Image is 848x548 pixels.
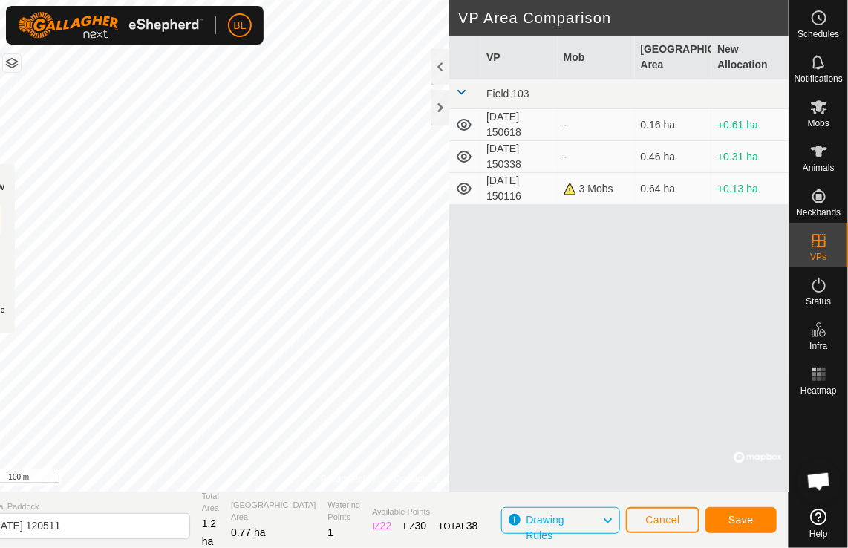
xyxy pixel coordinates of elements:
[564,181,629,197] div: 3 Mobs
[321,472,376,486] a: Privacy Policy
[705,507,777,533] button: Save
[728,514,754,526] span: Save
[466,520,478,532] span: 38
[18,12,203,39] img: Gallagher Logo
[380,520,392,532] span: 22
[810,252,826,261] span: VPs
[635,173,712,205] td: 0.64 ha
[626,507,699,533] button: Cancel
[231,526,266,538] span: 0.77 ha
[798,30,839,39] span: Schedules
[233,18,246,33] span: BL
[372,506,477,518] span: Available Points
[486,88,529,100] span: Field 103
[564,117,629,133] div: -
[328,526,334,538] span: 1
[806,297,831,306] span: Status
[808,119,829,128] span: Mobs
[558,36,635,79] th: Mob
[645,514,680,526] span: Cancel
[480,141,558,173] td: [DATE] 150338
[795,74,843,83] span: Notifications
[438,518,477,534] div: TOTAL
[458,9,789,27] h2: VP Area Comparison
[202,490,219,515] span: Total Area
[711,141,789,173] td: +0.31 ha
[480,36,558,79] th: VP
[803,163,835,172] span: Animals
[711,173,789,205] td: +0.13 ha
[394,472,438,486] a: Contact Us
[797,459,841,503] div: Open chat
[800,386,837,395] span: Heatmap
[711,109,789,141] td: +0.61 ha
[231,499,316,523] span: [GEOGRAPHIC_DATA] Area
[415,520,427,532] span: 30
[796,208,841,217] span: Neckbands
[480,173,558,205] td: [DATE] 150116
[635,109,712,141] td: 0.16 ha
[202,518,216,547] span: 1.2 ha
[809,529,828,538] span: Help
[3,54,21,72] button: Map Layers
[809,342,827,350] span: Infra
[635,36,712,79] th: [GEOGRAPHIC_DATA] Area
[526,514,564,541] span: Drawing Rules
[480,109,558,141] td: [DATE] 150618
[635,141,712,173] td: 0.46 ha
[711,36,789,79] th: New Allocation
[372,518,391,534] div: IZ
[328,499,361,523] span: Watering Points
[789,503,848,544] a: Help
[564,149,629,165] div: -
[403,518,426,534] div: EZ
